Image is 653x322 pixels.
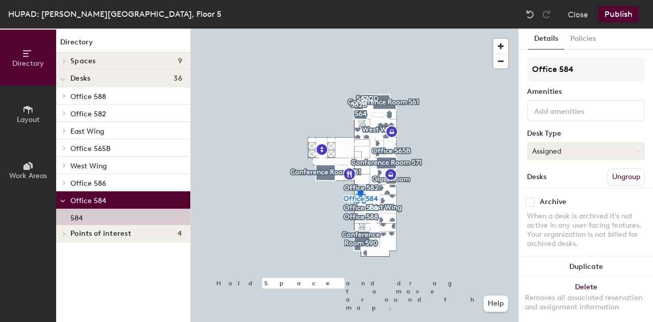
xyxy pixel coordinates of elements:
div: HUPAD: [PERSON_NAME][GEOGRAPHIC_DATA], Floor 5 [8,8,221,20]
span: 4 [178,230,182,238]
span: Office 588 [70,92,106,101]
span: Office 586 [70,179,106,188]
button: Details [528,29,564,49]
div: Desk Type [527,130,645,138]
img: Redo [541,9,551,19]
span: Desks [70,75,90,83]
span: West Wing [70,162,107,170]
button: Duplicate [519,257,653,277]
span: Office 584 [70,196,106,205]
button: Assigned [527,142,645,160]
div: Amenities [527,88,645,96]
span: East Wing [70,127,104,136]
h1: Directory [56,37,190,53]
button: Close [568,6,588,22]
span: Layout [17,115,40,124]
p: 584 [70,211,83,222]
button: Publish [598,6,639,22]
span: Office 582 [70,110,106,118]
span: Points of interest [70,230,131,238]
span: 36 [173,75,182,83]
button: Ungroup [608,168,645,186]
span: Office 565B [70,144,111,153]
img: Undo [525,9,535,19]
input: Add amenities [532,104,624,116]
div: Desks [527,173,546,181]
span: 9 [178,57,182,65]
div: Removes all associated reservation and assignment information [525,293,647,312]
span: Spaces [70,57,96,65]
button: DeleteRemoves all associated reservation and assignment information [519,277,653,322]
button: Help [484,295,508,312]
button: Policies [564,29,602,49]
span: Work Areas [9,171,47,180]
span: Directory [12,59,44,68]
div: When a desk is archived it's not active in any user-facing features. Your organization is not bil... [527,212,645,249]
div: Archive [540,198,566,206]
